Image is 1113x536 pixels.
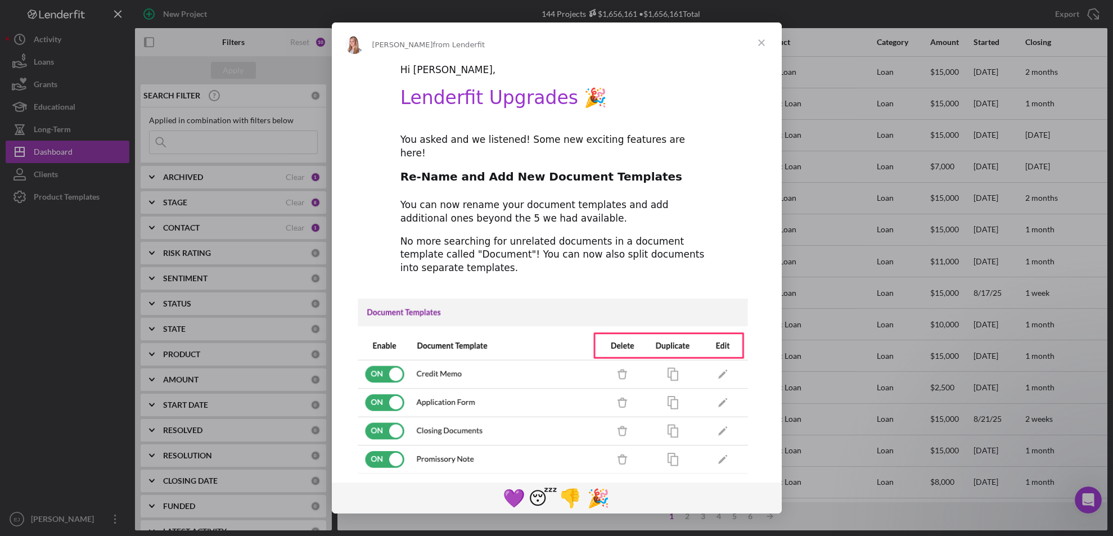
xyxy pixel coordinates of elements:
[557,484,585,511] span: 1 reaction
[503,488,526,509] span: 💜
[400,133,713,160] div: You asked and we listened! Some new exciting features are here!
[400,169,713,190] h2: Re-Name and Add New Document Templates
[345,36,363,54] img: Profile image for Allison
[400,235,713,275] div: No more searching for unrelated documents in a document template called "Document"! You can now a...
[529,484,557,511] span: sleeping reaction
[501,484,529,511] span: purple heart reaction
[372,40,433,49] span: [PERSON_NAME]
[433,40,485,49] span: from Lenderfit
[400,87,713,116] h1: Lenderfit Upgrades 🎉
[741,22,782,63] span: Close
[588,488,610,509] span: 🎉
[400,199,713,226] div: You can now rename your document templates and add additional ones beyond the 5 we had available.
[529,488,557,509] span: 😴
[400,64,713,77] div: Hi [PERSON_NAME],
[585,484,613,511] span: tada reaction
[560,488,582,509] span: 👎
